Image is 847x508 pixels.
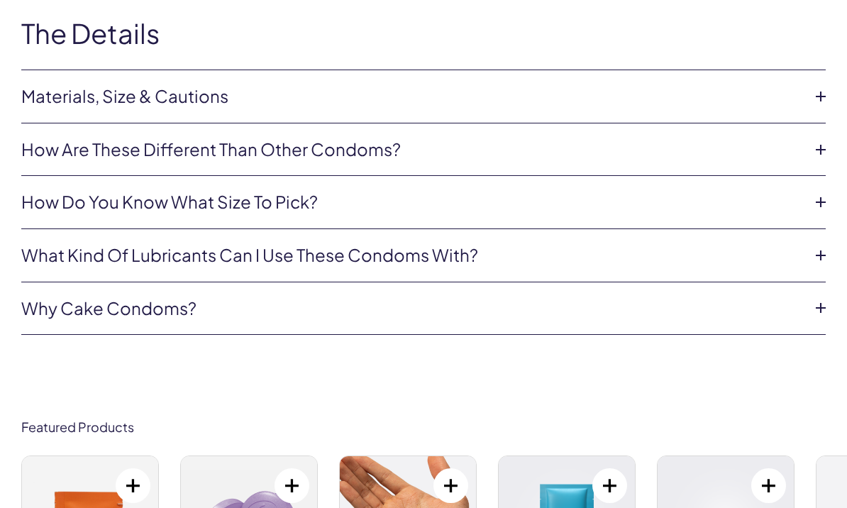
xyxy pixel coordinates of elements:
[21,243,803,267] a: What kind of lubricants can I use these condoms with?
[21,297,803,321] a: Why Cake Condoms?
[21,18,826,48] h2: The Details
[21,138,803,162] a: How are these different than other condoms?
[21,190,803,214] a: How do you know what size to pick?
[21,84,803,109] a: Materials, Size & Cautions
